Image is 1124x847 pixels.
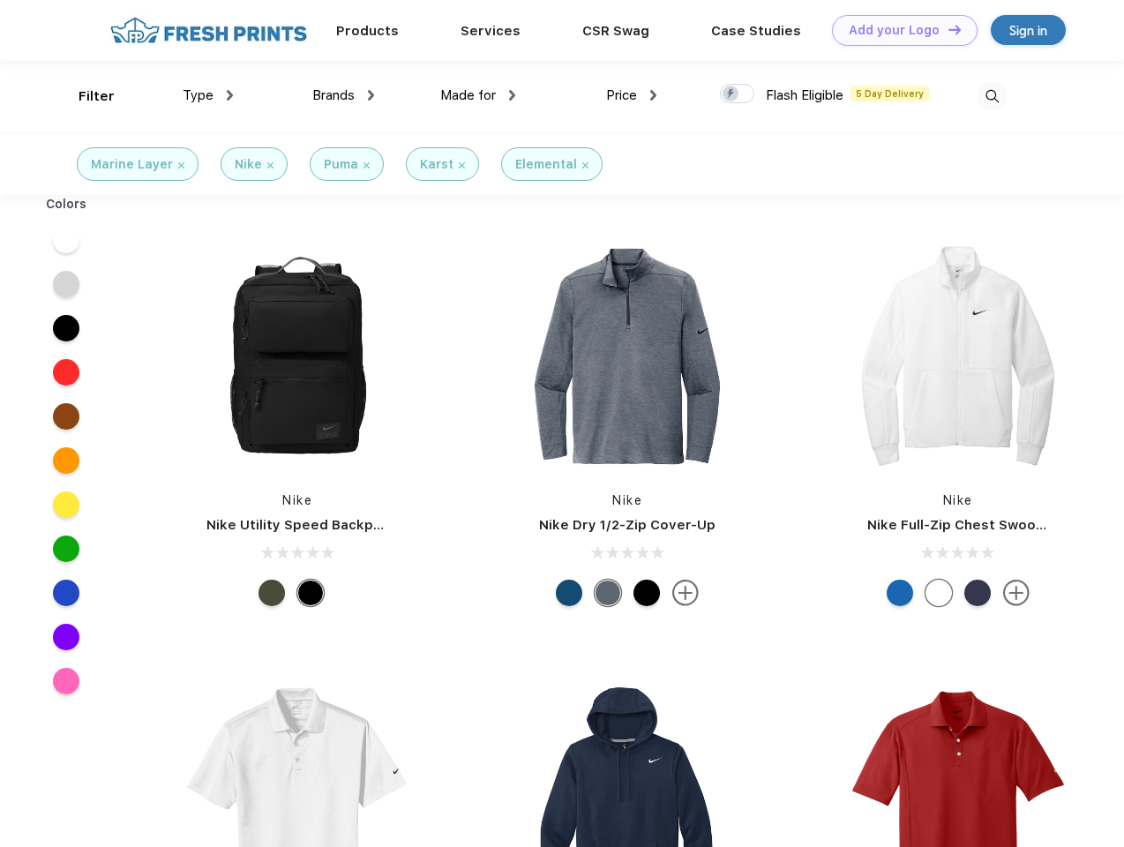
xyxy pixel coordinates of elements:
a: Nike Dry 1/2-Zip Cover-Up [539,517,716,533]
div: Midnight Navy [964,580,991,606]
span: Brands [312,87,355,103]
img: more.svg [672,580,699,606]
div: Gym Blue [556,580,582,606]
div: Puma [324,155,358,174]
div: Karst [420,155,453,174]
img: DT [948,25,961,34]
img: filter_cancel.svg [363,162,370,169]
img: func=resize&h=266 [510,239,745,474]
a: Nike [943,493,973,507]
img: more.svg [1003,580,1030,606]
a: Products [336,23,399,39]
img: func=resize&h=266 [841,239,1075,474]
span: Type [183,87,214,103]
span: 5 Day Delivery [850,86,929,101]
img: filter_cancel.svg [178,162,184,169]
img: filter_cancel.svg [582,162,588,169]
div: Royal [887,580,913,606]
a: CSR Swag [582,23,649,39]
img: filter_cancel.svg [459,162,465,169]
div: Filter [79,86,115,107]
img: fo%20logo%202.webp [105,15,312,46]
a: Nike Full-Zip Chest Swoosh Jacket [867,517,1102,533]
span: Price [606,87,637,103]
img: dropdown.png [368,90,374,101]
img: dropdown.png [227,90,233,101]
div: Nike [235,155,262,174]
span: Flash Eligible [766,87,843,103]
img: func=resize&h=266 [180,239,415,474]
img: desktop_search.svg [978,82,1007,111]
div: White [925,580,952,606]
a: Nike Utility Speed Backpack [206,517,397,533]
img: dropdown.png [509,90,515,101]
img: dropdown.png [650,90,656,101]
a: Nike [612,493,642,507]
span: Made for [440,87,496,103]
div: Navy Heather [595,580,621,606]
a: Nike [282,493,312,507]
div: Sign in [1009,20,1047,41]
div: Black [633,580,660,606]
div: Black [297,580,324,606]
div: Colors [33,195,101,214]
div: Marine Layer [91,155,173,174]
img: filter_cancel.svg [267,162,274,169]
a: Sign in [991,15,1066,45]
div: Cargo Khaki [259,580,285,606]
div: Add your Logo [849,23,940,38]
div: Elemental [515,155,577,174]
a: Services [461,23,521,39]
